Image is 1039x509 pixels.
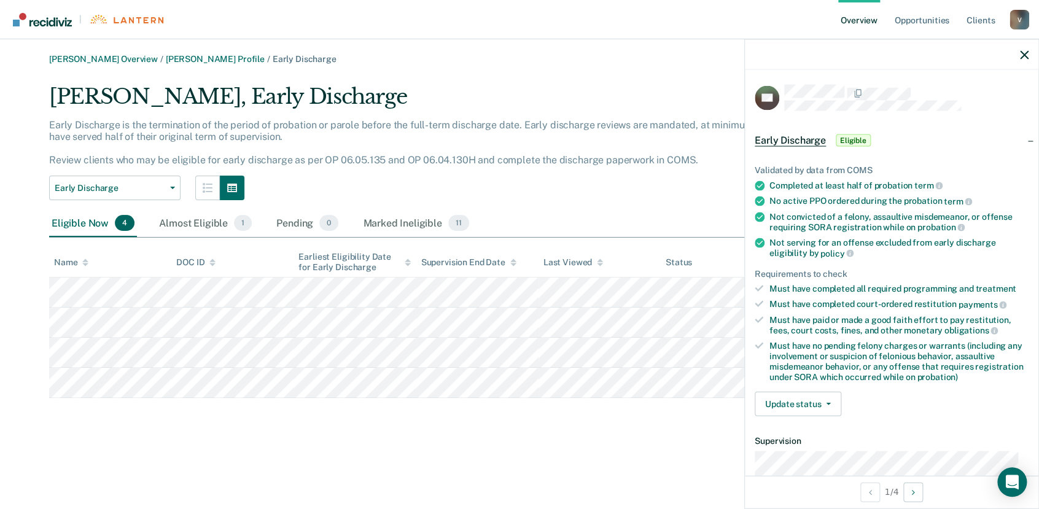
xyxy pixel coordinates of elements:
button: Profile dropdown button [1010,10,1029,29]
div: 1 / 4 [745,475,1038,508]
div: V [1010,10,1029,29]
button: Update status [755,392,841,416]
span: probation [917,222,965,232]
span: | [72,14,89,25]
div: Almost Eligible [157,210,254,237]
div: DOC ID [176,257,216,268]
div: Must have no pending felony charges or warrants (including any involvement or suspicion of feloni... [769,341,1029,382]
button: Next Opportunity [903,482,923,502]
div: Earliest Eligibility Date for Early Discharge [298,252,411,273]
div: Not serving for an offense excluded from early discharge eligibility by [769,238,1029,258]
div: Open Intercom Messenger [997,467,1027,497]
span: policy [820,248,854,258]
span: term [914,181,943,190]
div: Supervision End Date [421,257,516,268]
dt: Supervision [755,436,1029,446]
span: / [158,54,166,64]
div: Pending [274,210,341,237]
div: Status [666,257,692,268]
p: Early Discharge is the termination of the period of probation or parole before the full-term disc... [49,119,812,166]
span: term [944,196,972,206]
img: Recidiviz [13,13,72,26]
div: Marked Ineligible [360,210,471,237]
span: Early Discharge [55,183,165,193]
span: Eligible [836,134,871,146]
span: / [265,54,273,64]
div: Must have completed all required programming and [769,284,1029,294]
span: Early Discharge [755,134,826,146]
a: [PERSON_NAME] Profile [166,54,265,64]
span: obligations [944,325,998,335]
div: Eligible Now [49,210,137,237]
div: Name [54,257,88,268]
div: Early DischargeEligible [745,120,1038,160]
span: Early Discharge [273,54,337,64]
span: probation) [917,371,958,381]
span: 0 [319,215,338,231]
div: Not convicted of a felony, assaultive misdemeanor, or offense requiring SORA registration while on [769,211,1029,232]
div: Must have completed court-ordered restitution [769,299,1029,310]
span: 11 [448,215,469,231]
span: treatment [975,284,1016,293]
a: [PERSON_NAME] Overview [49,54,158,64]
div: [PERSON_NAME], Early Discharge [49,84,828,119]
div: Requirements to check [755,268,1029,279]
span: 1 [234,215,252,231]
button: Previous Opportunity [860,482,880,502]
div: Validated by data from COMS [755,165,1029,175]
div: Must have paid or made a good faith effort to pay restitution, fees, court costs, fines, and othe... [769,314,1029,335]
div: Last Viewed [543,257,603,268]
span: payments [959,300,1007,309]
div: No active PPO ordered during the probation [769,196,1029,207]
span: 4 [115,215,134,231]
div: Completed at least half of probation [769,180,1029,191]
img: Lantern [89,15,163,24]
